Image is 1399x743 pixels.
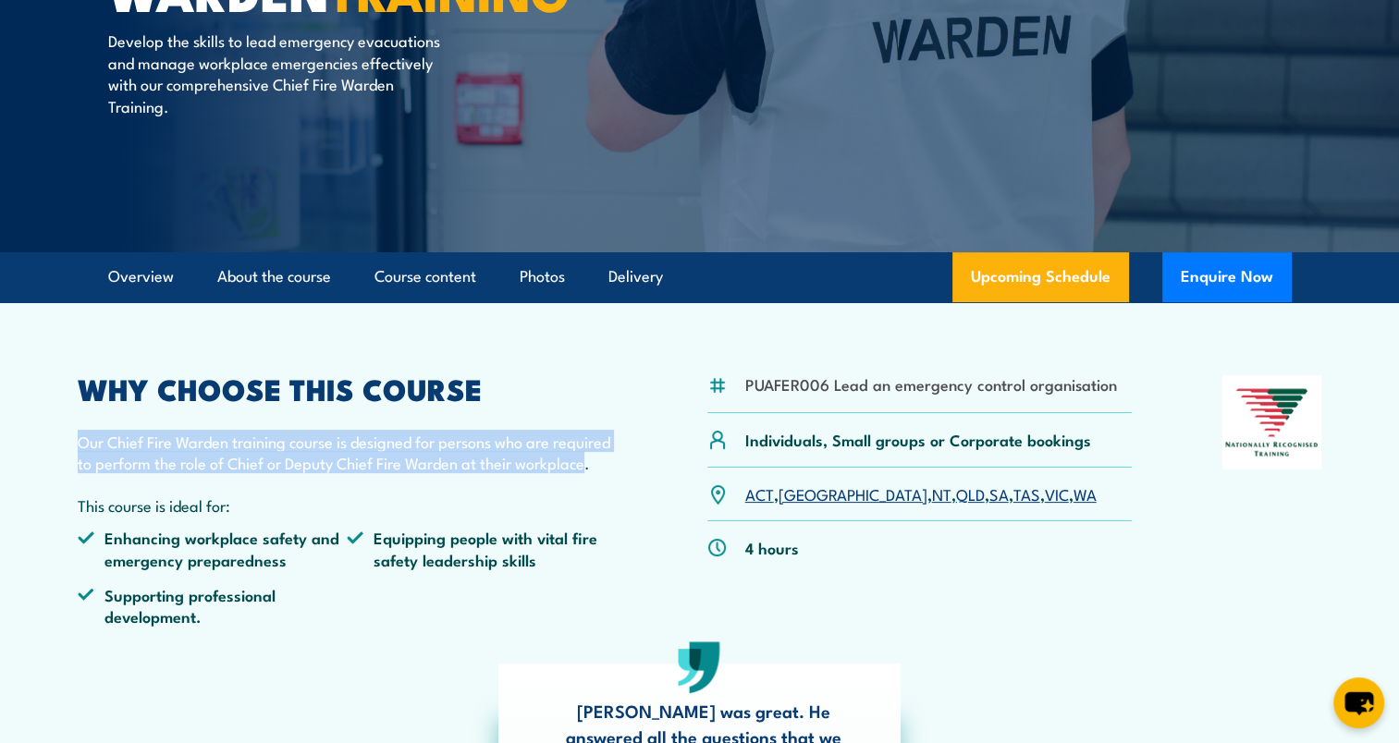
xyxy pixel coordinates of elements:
img: Nationally Recognised Training logo. [1222,375,1322,469]
a: SA [989,482,1009,505]
a: ACT [745,482,774,505]
li: PUAFER006 Lead an emergency control organisation [745,373,1117,395]
p: , , , , , , , [745,483,1097,505]
a: WA [1074,482,1097,505]
button: chat-button [1333,677,1384,728]
li: Enhancing workplace safety and emergency preparedness [78,527,348,570]
a: [GEOGRAPHIC_DATA] [779,482,927,505]
a: Delivery [608,252,663,301]
p: Develop the skills to lead emergency evacuations and manage workplace emergencies effectively wit... [108,30,446,116]
a: Overview [108,252,174,301]
a: TAS [1013,482,1040,505]
a: About the course [217,252,331,301]
a: Photos [520,252,565,301]
p: This course is ideal for: [78,494,618,516]
li: Supporting professional development. [78,584,348,627]
a: NT [932,482,951,505]
p: 4 hours [745,537,799,558]
li: Equipping people with vital fire safety leadership skills [347,527,617,570]
a: QLD [956,482,985,505]
a: Upcoming Schedule [952,252,1129,302]
h2: WHY CHOOSE THIS COURSE [78,375,618,401]
p: Individuals, Small groups or Corporate bookings [745,429,1091,450]
a: VIC [1045,482,1069,505]
button: Enquire Now [1162,252,1292,302]
a: Course content [374,252,476,301]
p: Our Chief Fire Warden training course is designed for persons who are required to perform the rol... [78,431,618,474]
